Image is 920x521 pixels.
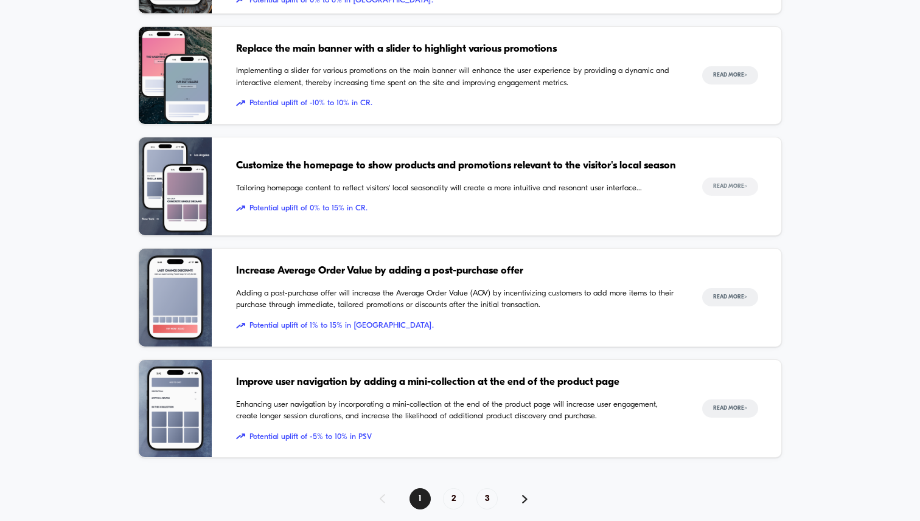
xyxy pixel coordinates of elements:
[236,41,678,57] span: Replace the main banner with a slider to highlight various promotions
[236,65,678,89] span: Implementing a slider for various promotions on the main banner will enhance the user experience ...
[236,374,678,390] span: Improve user navigation by adding a mini-collection at the end of the product page
[443,488,464,509] span: 2
[702,66,758,85] button: Read More>
[236,399,678,423] span: Enhancing user navigation by incorporating a mini-collection at the end of the product page will ...
[522,495,528,503] img: pagination forward
[236,202,678,215] span: Potential uplift of 0% to 15% in CR.
[236,182,678,195] span: Tailoring homepage content to reflect visitors' local seasonality will create a more intuitive an...
[236,431,678,443] span: Potential uplift of -5% to 10% in PSV
[409,488,431,509] span: 1
[139,137,212,235] img: Tailoring homepage content to reflect visitors' local seasonality will create a more intuitive an...
[139,360,212,458] img: Enhancing user navigation by incorporating a mini-collection at the end of the product page will ...
[139,249,212,347] img: Adding a post-purchase offer will increase the Average Order Value (AOV) by incentivizing custome...
[236,288,678,311] span: Adding a post-purchase offer will increase the Average Order Value (AOV) by incentivizing custome...
[236,158,678,174] span: Customize the homepage to show products and promotions relevant to the visitor's local season
[236,320,678,332] span: Potential uplift of 1% to 15% in [GEOGRAPHIC_DATA].
[236,97,678,109] span: Potential uplift of -10% to 10% in CR.
[139,27,212,125] img: Implementing a slider for various promotions on the main banner will enhance the user experience ...
[236,263,678,279] span: Increase Average Order Value by adding a post-purchase offer
[702,178,758,196] button: Read More>
[702,288,758,306] button: Read More>
[702,399,758,418] button: Read More>
[476,488,498,509] span: 3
